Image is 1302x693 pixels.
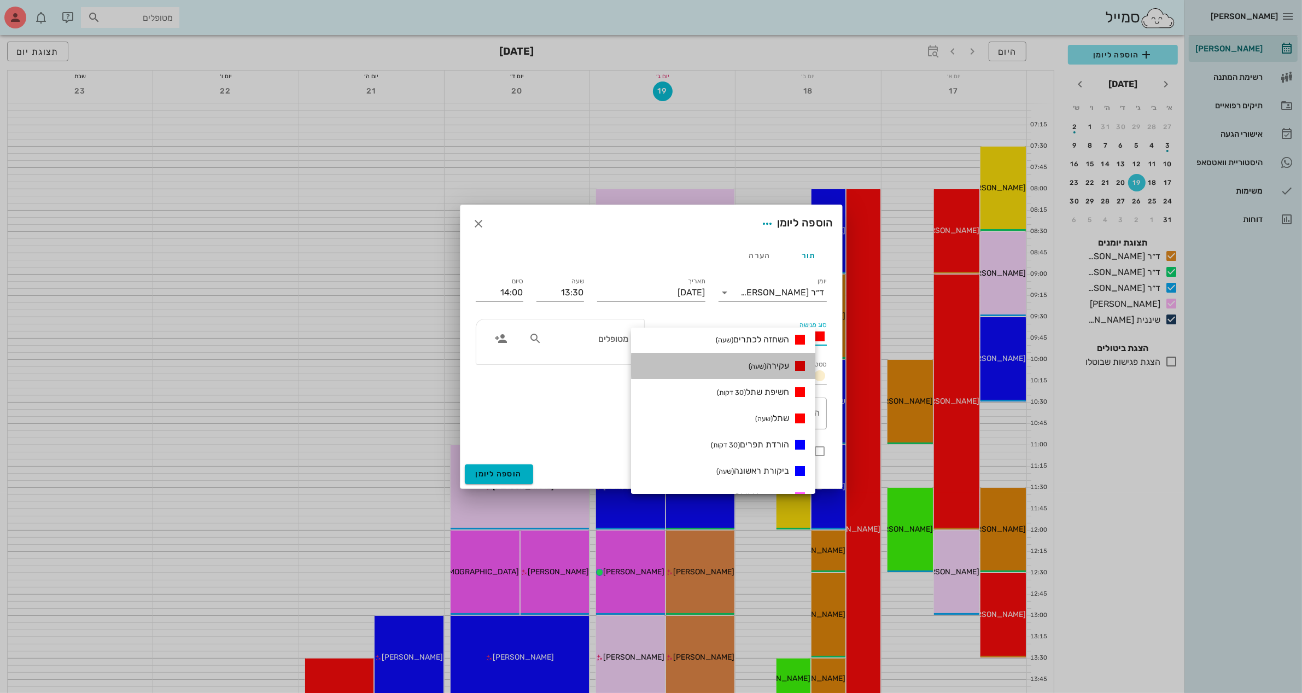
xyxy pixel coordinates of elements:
small: (30 דקות) [717,388,746,397]
span: השחזה לכתרים [716,334,789,345]
span: ביקורת ראשונה [716,465,789,476]
div: הערה [735,242,784,269]
small: (שעה) [716,467,734,475]
small: (30 דקות) [711,441,740,449]
small: (1 דקות) [712,493,735,502]
div: סוג פגישהנתוח שתי לסתות בהרדמה מלאה [658,328,827,345]
span: חשיפת שתל [717,387,789,397]
label: סיום [512,277,523,286]
span: הרכבת PMMA [712,492,789,502]
button: הוספה ליומן [465,464,533,484]
small: (שעה) [749,362,766,370]
span: עקירה [749,360,789,371]
span: הורדת תפרים [711,439,789,450]
div: תור [784,242,833,269]
small: (שעה) [716,336,733,344]
span: שתל [755,413,789,423]
label: סוג פגישה [799,321,827,329]
label: סטטוס [809,360,827,369]
div: הוספה ליומן [757,214,833,234]
label: תאריך [688,277,705,286]
div: ד״ר [PERSON_NAME] [741,288,825,298]
span: הוספה ליומן [476,469,522,479]
label: שעה [571,277,584,286]
div: סטטוסתור נקבע [658,367,827,385]
div: יומןד״ר [PERSON_NAME] [719,284,827,301]
small: (שעה) [755,415,773,423]
label: יומן [818,277,827,286]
